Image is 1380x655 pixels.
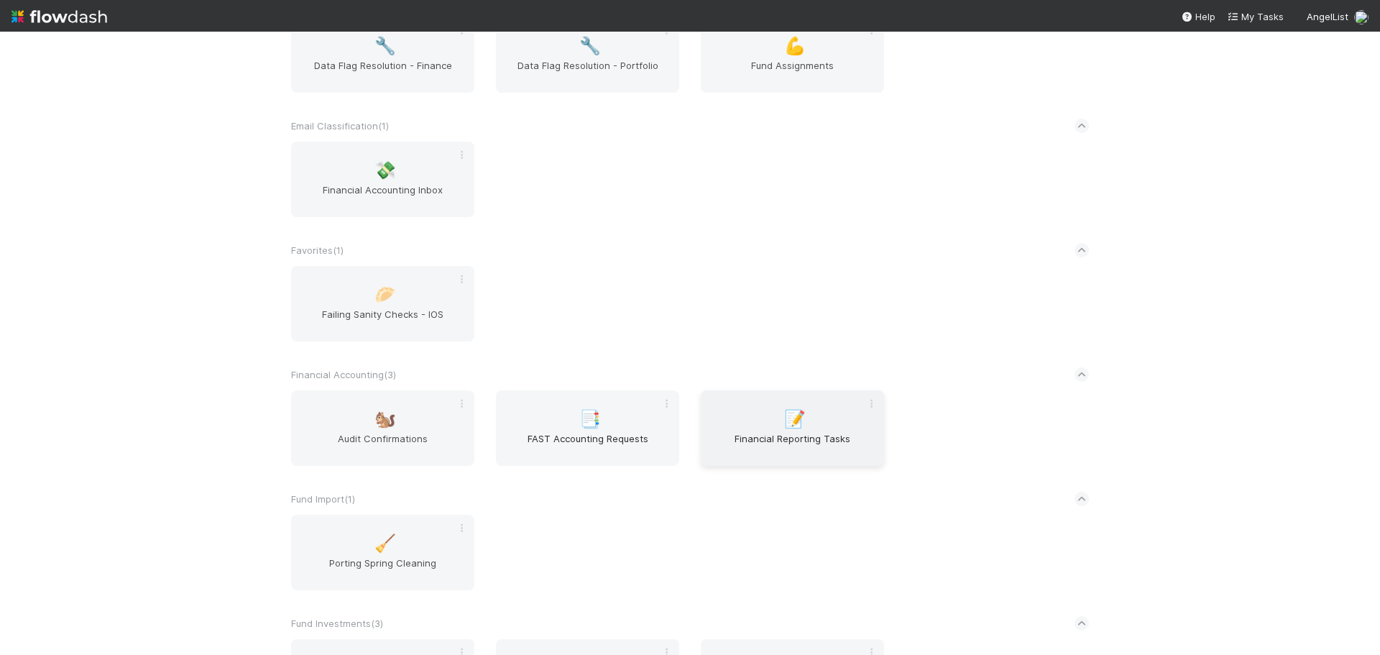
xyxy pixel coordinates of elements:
[374,534,396,553] span: 🧹
[291,17,474,93] a: 🔧Data Flag Resolution - Finance
[502,431,673,460] span: FAST Accounting Requests
[707,431,878,460] span: Financial Reporting Tasks
[579,410,601,429] span: 📑
[374,37,396,55] span: 🔧
[291,142,474,217] a: 💸Financial Accounting Inbox
[291,120,389,132] span: Email Classification ( 1 )
[374,161,396,180] span: 💸
[297,307,469,336] span: Failing Sanity Checks - IOS
[496,390,679,466] a: 📑FAST Accounting Requests
[579,37,601,55] span: 🔧
[1307,11,1348,22] span: AngelList
[297,556,469,585] span: Porting Spring Cleaning
[291,493,355,505] span: Fund Import ( 1 )
[291,244,344,256] span: Favorites ( 1 )
[784,410,806,429] span: 📝
[707,58,878,87] span: Fund Assignments
[701,390,884,466] a: 📝Financial Reporting Tasks
[701,17,884,93] a: 💪Fund Assignments
[297,58,469,87] span: Data Flag Resolution - Finance
[374,410,396,429] span: 🐿️
[297,183,469,211] span: Financial Accounting Inbox
[784,37,806,55] span: 💪
[1227,9,1284,24] a: My Tasks
[1181,9,1215,24] div: Help
[291,266,474,342] a: 🥟Failing Sanity Checks - IOS
[374,285,396,304] span: 🥟
[291,369,396,380] span: Financial Accounting ( 3 )
[291,618,383,629] span: Fund Investments ( 3 )
[11,4,107,29] img: logo-inverted-e16ddd16eac7371096b0.svg
[291,515,474,590] a: 🧹Porting Spring Cleaning
[297,431,469,460] span: Audit Confirmations
[291,390,474,466] a: 🐿️Audit Confirmations
[1354,10,1368,24] img: avatar_030f5503-c087-43c2-95d1-dd8963b2926c.png
[502,58,673,87] span: Data Flag Resolution - Portfolio
[1227,11,1284,22] span: My Tasks
[496,17,679,93] a: 🔧Data Flag Resolution - Portfolio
